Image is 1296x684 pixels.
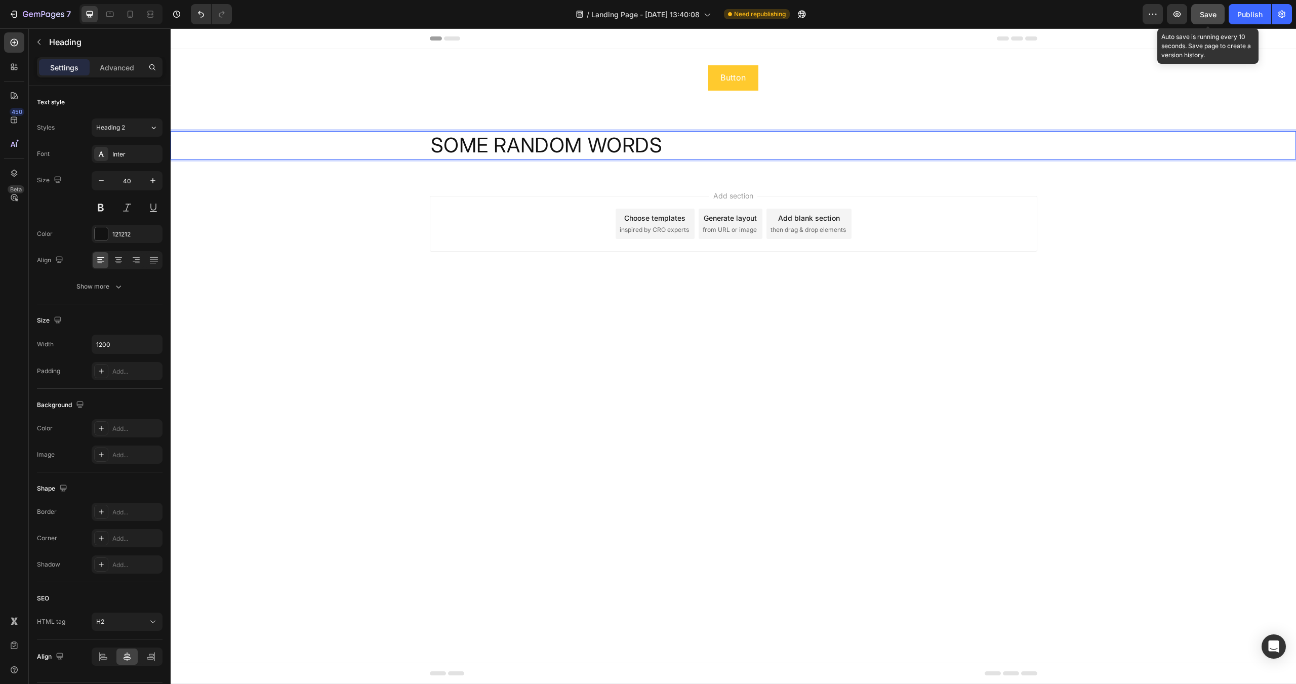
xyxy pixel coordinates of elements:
div: Add... [112,424,160,433]
div: Align [37,650,66,664]
div: Undo/Redo [191,4,232,24]
p: Heading [49,36,158,48]
span: / [587,9,589,20]
span: Save [1200,10,1217,19]
p: 7 [66,8,71,20]
div: Color [37,229,53,238]
div: Color [37,424,53,433]
div: 450 [10,108,24,116]
div: Add... [112,451,160,460]
div: Publish [1237,9,1263,20]
div: Add... [112,534,160,543]
button: Show more [37,277,163,296]
span: inspired by CRO experts [449,197,518,206]
button: Heading 2 [92,118,163,137]
span: Need republishing [734,10,786,19]
div: Border [37,507,57,516]
p: Advanced [100,62,134,73]
div: Add... [112,508,160,517]
div: Size [37,314,64,328]
div: Choose templates [454,184,515,195]
div: 121212 [112,230,160,239]
div: Width [37,340,54,349]
p: Settings [50,62,78,73]
span: Heading 2 [96,123,125,132]
a: Button [538,37,587,62]
button: Publish [1229,4,1271,24]
span: Add section [539,162,587,173]
div: Size [37,174,64,187]
span: Landing Page - [DATE] 13:40:08 [591,9,700,20]
div: SEO [37,594,49,603]
div: Generate layout [533,184,586,195]
p: Button [550,43,575,56]
div: Show more [76,281,124,292]
div: Font [37,149,50,158]
h2: Rich Text Editor. Editing area: main [259,103,867,131]
input: Auto [92,335,162,353]
div: Beta [8,185,24,193]
div: Align [37,254,65,267]
iframe: Design area [171,28,1296,684]
button: H2 [92,613,163,631]
div: Text style [37,98,65,107]
div: Background [37,398,86,412]
div: Corner [37,534,57,543]
button: 7 [4,4,75,24]
div: Shape [37,482,69,496]
div: Add... [112,560,160,570]
span: from URL or image [532,197,586,206]
div: Image [37,450,55,459]
div: Padding [37,367,60,376]
button: Save [1191,4,1225,24]
span: then drag & drop elements [600,197,675,206]
div: Add... [112,367,160,376]
div: HTML tag [37,617,65,626]
p: SOME RANDOM WORDS [260,104,866,130]
div: Open Intercom Messenger [1262,634,1286,659]
div: Add blank section [607,184,669,195]
div: Inter [112,150,160,159]
span: H2 [96,618,104,625]
div: Styles [37,123,55,132]
div: Shadow [37,560,60,569]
